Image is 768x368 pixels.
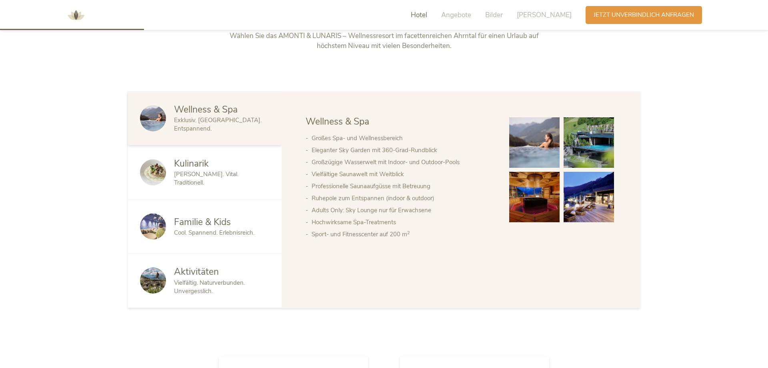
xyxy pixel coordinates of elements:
span: Aktivitäten [174,265,219,278]
li: Professionelle Saunaaufgüsse mit Betreuung [312,180,493,192]
li: Eleganter Sky Garden mit 360-Grad-Rundblick [312,144,493,156]
span: Cool. Spannend. Erlebnisreich. [174,229,254,237]
span: Wellness & Spa [174,103,238,116]
li: Adults Only: Sky Lounge nur für Erwachsene [312,204,493,216]
span: Exklusiv. [GEOGRAPHIC_DATA]. Entspannend. [174,116,262,133]
a: AMONTI & LUNARIS Wellnessresort [64,12,88,18]
span: Kulinarik [174,157,209,170]
span: Jetzt unverbindlich anfragen [594,11,694,19]
sup: 2 [407,230,410,236]
li: Hochwirksame Spa-Treatments [312,216,493,228]
span: Vielfältig. Naturverbunden. Unvergesslich. [174,279,245,295]
li: Vielfältige Saunawelt mit Weitblick [312,168,493,180]
img: AMONTI & LUNARIS Wellnessresort [64,3,88,27]
span: Hotel [411,10,427,20]
li: Sport- und Fitnesscenter auf 200 m [312,228,493,240]
li: Großzügige Wasserwelt mit Indoor- und Outdoor-Pools [312,156,493,168]
li: Großes Spa- und Wellnessbereich [312,132,493,144]
span: Wellness & Spa [306,115,369,128]
span: Familie & Kids [174,216,231,228]
span: Angebote [441,10,471,20]
li: Ruhepole zum Entspannen (indoor & outdoor) [312,192,493,204]
span: [PERSON_NAME] [517,10,572,20]
span: [PERSON_NAME]. Vital. Traditionell. [174,170,238,187]
span: Bilder [485,10,503,20]
p: Wählen Sie das AMONTI & LUNARIS – Wellnessresort im facettenreichen Ahrntal für einen Urlaub auf ... [217,31,551,51]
